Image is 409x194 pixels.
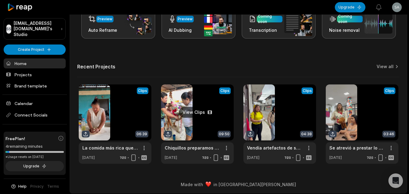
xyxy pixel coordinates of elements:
[249,27,282,33] h3: Transcription
[77,64,115,70] h2: Recent Projects
[75,181,401,188] div: Made with in [GEOGRAPHIC_DATA][PERSON_NAME]
[6,25,11,34] div: SS
[247,145,303,151] a: Vendía artefactos de segunda como si fueran nuevos y más caros
[206,182,211,187] img: heart emoji
[4,98,66,108] a: Calendar
[4,110,66,120] span: Connect Socials
[5,135,25,142] span: Free Plan!
[284,10,312,36] img: transcription.png
[82,145,138,151] a: La comida más rica que pueda existir, frijoles con bolitas de masa
[4,70,66,80] a: Projects
[47,184,59,189] a: Terms
[30,184,44,189] a: Privacy
[169,27,194,33] h3: AI Dubbing
[377,64,394,70] a: View all
[5,143,64,150] div: 4 remaining minutes
[4,58,66,68] a: Home
[329,27,363,33] h3: Noise removal
[258,14,281,25] div: Coming soon
[11,184,27,189] button: Help
[4,44,66,54] button: Create Project
[335,2,365,12] button: Upgrade
[364,13,392,34] img: noise_removal.png
[388,173,403,188] div: Open Intercom Messenger
[18,184,27,189] span: Help
[5,155,64,159] div: *Usage resets on [DATE]
[204,10,232,36] img: ai_dubbing.png
[5,161,64,171] button: Upgrade
[4,81,66,91] a: Brand template
[178,16,193,22] div: Preview
[97,16,112,22] div: Preview
[338,14,361,25] div: Coming soon
[14,21,58,37] p: [EMAIL_ADDRESS][DOMAIN_NAME]'s Studio
[165,145,220,151] a: Chiquillos preparamos unos ricos tamales de Elote
[329,145,385,151] a: Se atrevió a prestar lo que no le pertenecía y así la encaró
[88,27,117,33] h3: Auto Reframe
[124,12,152,35] img: auto_reframe.png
